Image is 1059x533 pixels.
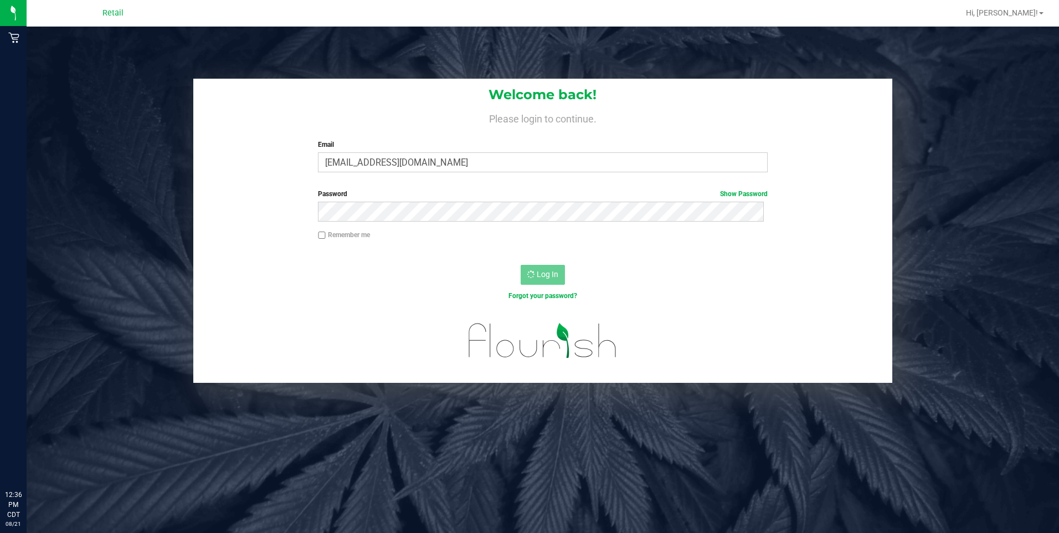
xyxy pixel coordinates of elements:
label: Email [318,140,768,150]
label: Remember me [318,230,370,240]
h1: Welcome back! [193,88,893,102]
h4: Please login to continue. [193,111,893,124]
input: Remember me [318,232,326,239]
a: Forgot your password? [508,292,577,300]
p: 12:36 PM CDT [5,490,22,520]
span: Log In [537,270,558,279]
p: 08/21 [5,520,22,528]
a: Show Password [720,190,768,198]
span: Hi, [PERSON_NAME]! [966,8,1038,17]
img: flourish_logo.svg [455,312,630,369]
button: Log In [521,265,565,285]
span: Retail [102,8,124,18]
span: Password [318,190,347,198]
inline-svg: Retail [8,32,19,43]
